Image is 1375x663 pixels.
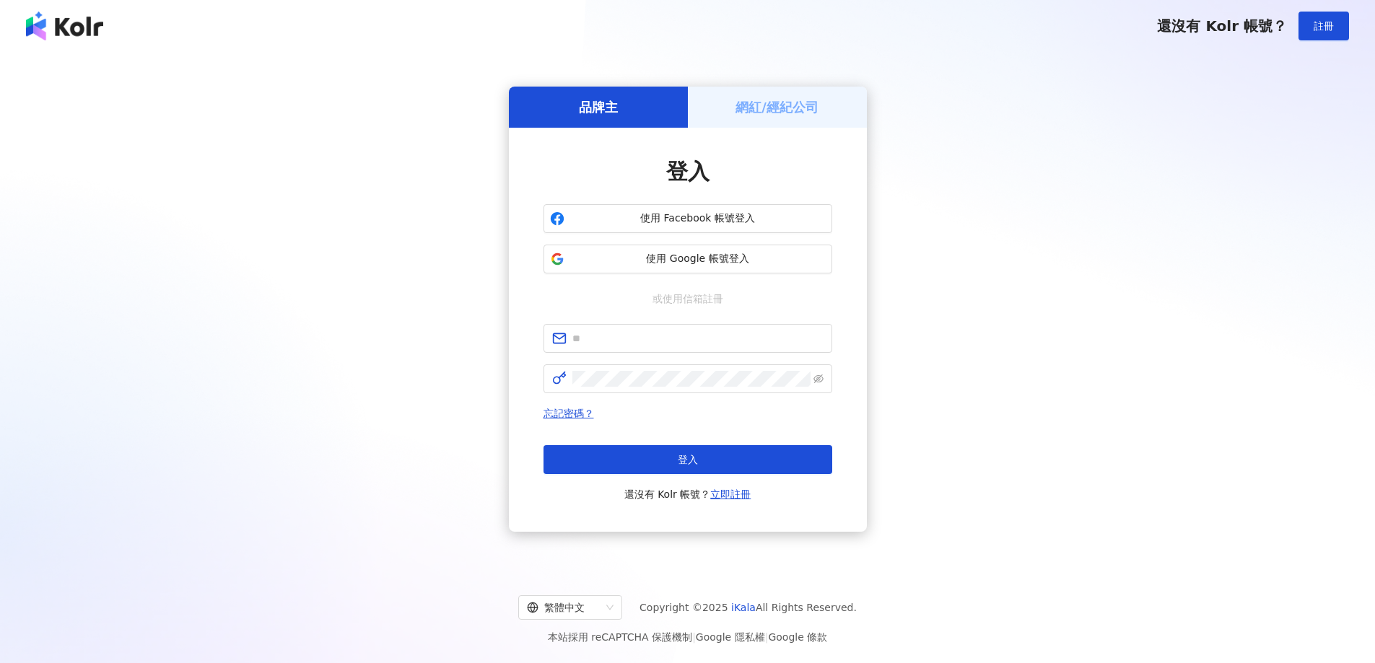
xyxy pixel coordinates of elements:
[544,445,832,474] button: 登入
[544,245,832,273] button: 使用 Google 帳號登入
[1298,12,1349,40] button: 註冊
[570,211,826,226] span: 使用 Facebook 帳號登入
[544,204,832,233] button: 使用 Facebook 帳號登入
[813,374,824,384] span: eye-invisible
[735,98,819,116] h5: 網紅/經紀公司
[678,454,698,465] span: 登入
[579,98,618,116] h5: 品牌主
[710,488,751,500] a: 立即註冊
[1314,20,1334,32] span: 註冊
[765,631,769,643] span: |
[666,159,710,184] span: 登入
[548,628,827,646] span: 本站採用 reCAPTCHA 保護機制
[527,596,601,619] div: 繁體中文
[731,602,756,613] a: iKala
[640,599,857,616] span: Copyright © 2025 All Rights Reserved.
[1157,17,1287,35] span: 還沒有 Kolr 帳號？
[696,631,765,643] a: Google 隱私權
[624,486,751,503] span: 還沒有 Kolr 帳號？
[642,291,733,307] span: 或使用信箱註冊
[570,252,826,266] span: 使用 Google 帳號登入
[26,12,103,40] img: logo
[692,631,696,643] span: |
[768,631,827,643] a: Google 條款
[544,408,594,419] a: 忘記密碼？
